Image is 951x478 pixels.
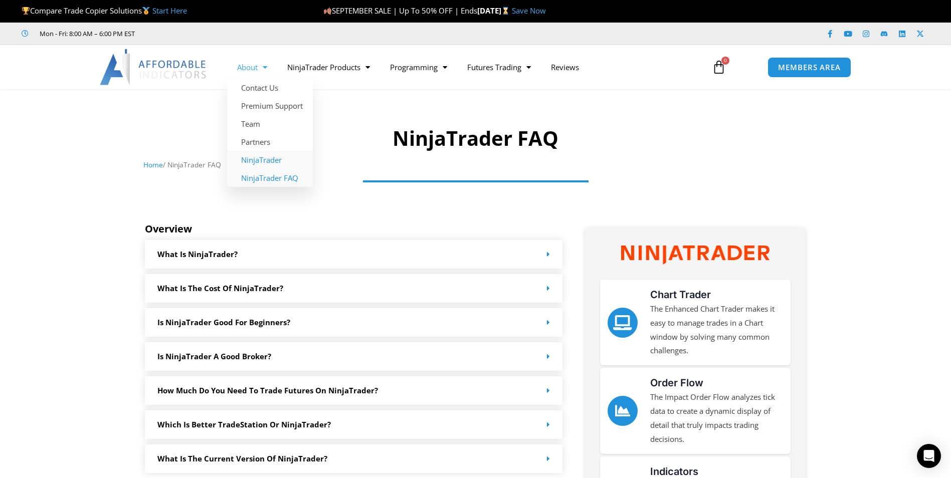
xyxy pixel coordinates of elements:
a: NinjaTrader FAQ [227,169,313,187]
span: Compare Trade Copier Solutions [22,6,187,16]
a: Chart Trader [608,308,638,338]
strong: [DATE] [477,6,512,16]
a: MEMBERS AREA [768,57,851,78]
a: Is NinjaTrader good for beginners? [157,317,290,327]
nav: Menu [227,56,700,79]
a: Start Here [152,6,187,16]
img: LogoAI | Affordable Indicators – NinjaTrader [100,49,208,85]
a: What is the cost of NinjaTrader? [157,283,283,293]
a: Contact Us [227,79,313,97]
a: Save Now [512,6,546,16]
nav: Breadcrumb [143,158,808,171]
span: 0 [721,57,729,65]
span: MEMBERS AREA [778,64,841,71]
h1: NinjaTrader FAQ [143,124,808,152]
a: Indicators [650,465,698,477]
a: Futures Trading [457,56,541,79]
div: What is the cost of NinjaTrader? [145,274,563,303]
div: Is NinjaTrader good for beginners? [145,308,563,337]
a: Order Flow [650,377,703,389]
div: Which is better TradeStation or NinjaTrader? [145,410,563,439]
p: The Impact Order Flow analyzes tick data to create a dynamic display of detail that truly impacts... [650,390,783,446]
a: Premium Support [227,97,313,115]
img: ⌛ [502,7,509,15]
div: What is NinjaTrader? [145,240,563,269]
a: About [227,56,277,79]
ul: About [227,79,313,187]
a: What is the current version of NinjaTrader? [157,453,327,463]
a: Chart Trader [650,289,711,301]
a: Reviews [541,56,589,79]
h5: Overview [145,223,563,235]
span: SEPTEMBER SALE | Up To 50% OFF | Ends [323,6,477,16]
div: Is NinjaTrader a good broker? [145,342,563,371]
img: 🥇 [142,7,150,15]
img: 🍂 [324,7,331,15]
a: 0 [697,53,741,82]
a: Programming [380,56,457,79]
a: NinjaTrader [227,151,313,169]
a: NinjaTrader Products [277,56,380,79]
a: Home [143,160,163,169]
a: Partners [227,133,313,151]
img: 🏆 [22,7,30,15]
div: Open Intercom Messenger [917,444,941,468]
span: Mon - Fri: 8:00 AM – 6:00 PM EST [37,28,135,40]
a: Which is better TradeStation or NinjaTrader? [157,419,331,429]
img: NinjaTrader Wordmark color RGB | Affordable Indicators – NinjaTrader [621,246,770,264]
a: How much do you need to trade futures on NinjaTrader? [157,385,378,395]
a: Is NinjaTrader a good broker? [157,351,271,361]
a: Order Flow [608,396,638,426]
div: What is the current version of NinjaTrader? [145,444,563,473]
div: How much do you need to trade futures on NinjaTrader? [145,376,563,405]
a: Team [227,115,313,133]
p: The Enhanced Chart Trader makes it easy to manage trades in a Chart window by solving many common... [650,302,783,358]
iframe: Customer reviews powered by Trustpilot [149,29,299,39]
a: What is NinjaTrader? [157,249,238,259]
